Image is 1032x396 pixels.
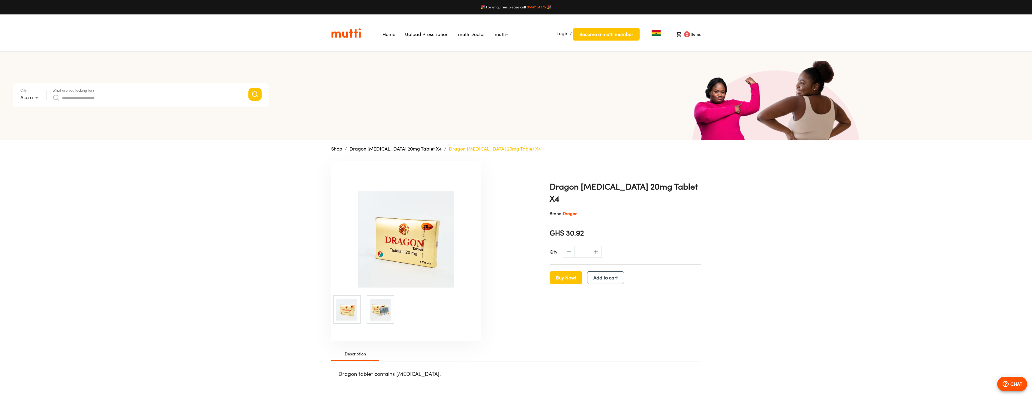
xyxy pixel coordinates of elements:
[335,350,376,358] span: Description
[405,31,448,37] a: Navigates to Prescription Upload Page
[590,246,602,258] span: increase
[52,89,94,92] label: What are you looking for?
[587,271,624,284] button: Add to cart
[370,299,392,321] img: Dragon Tadalafil 20mg Tablet X4
[550,181,701,205] h1: Dragon [MEDICAL_DATA] 20mg Tablet X4
[563,211,577,216] span: Dragon
[652,30,661,36] img: Ghana
[1010,380,1022,388] p: CHAT
[458,31,485,37] a: Navigates to mutti doctor website
[997,377,1027,391] button: CHAT
[331,347,701,361] div: Product Details tab
[495,31,508,37] a: Navigates to mutti+ page
[444,145,446,152] li: /
[573,28,640,41] button: Become a mutti member
[331,28,361,38] a: Link on the logo navigates to HomePage
[552,26,640,43] li: /
[331,145,701,152] nav: breadcrumb
[671,29,701,40] li: Items
[556,273,576,282] span: Buy Now!
[550,271,582,284] button: Buy Now!
[556,30,568,36] span: Login
[248,88,262,101] button: Search
[345,145,347,152] li: /
[527,5,546,9] a: 0558134375
[684,31,690,37] span: 0
[550,248,557,255] p: Qty
[331,191,481,288] img: Dragon Tadalafil 20mg Tablet X4
[338,369,694,379] p: Dragon tablet contains [MEDICAL_DATA].
[331,28,361,38] img: Logo
[550,228,584,238] span: GHS 30.92
[382,31,395,37] a: Navigates to Home Page
[550,211,701,217] p: Brand:
[663,32,666,35] img: Dropdown
[579,30,633,38] span: Become a mutti member
[593,273,618,282] span: Add to cart
[20,93,40,102] div: Accra
[331,146,342,152] a: Shop
[20,89,27,92] label: City
[349,146,442,152] a: Dragon [MEDICAL_DATA] 20mg Tablet X4
[449,145,541,152] p: Dragon [MEDICAL_DATA] 20mg Tablet X4
[336,299,358,321] img: Dragon Tadalafil 20mg Tablet X4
